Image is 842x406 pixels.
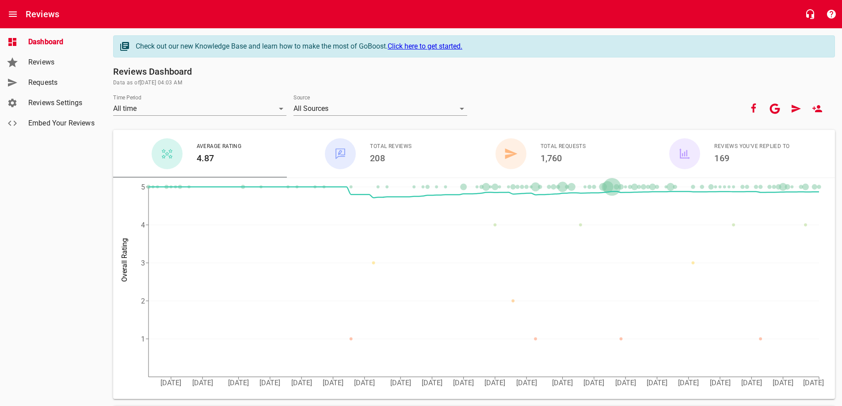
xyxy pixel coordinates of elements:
tspan: [DATE] [678,379,699,387]
tspan: 4 [141,221,145,229]
div: All time [113,102,286,116]
span: Average Rating [197,142,242,151]
a: New User [807,98,828,119]
tspan: [DATE] [484,379,505,387]
tspan: [DATE] [354,379,375,387]
span: Reviews You've Replied To [714,142,789,151]
tspan: [DATE] [516,379,537,387]
h6: 169 [714,151,789,165]
span: Embed Your Reviews [28,118,95,129]
tspan: [DATE] [259,379,280,387]
tspan: [DATE] [453,379,474,387]
a: Click here to get started. [388,42,462,50]
a: Request Review [785,98,807,119]
tspan: Overall Rating [120,238,129,282]
span: Dashboard [28,37,95,47]
button: Your google account is connected [764,98,785,119]
tspan: [DATE] [228,379,249,387]
tspan: [DATE] [160,379,181,387]
span: Data as of [DATE] 04:03 AM [113,79,835,87]
button: Live Chat [800,4,821,25]
tspan: [DATE] [291,379,312,387]
h6: Reviews Dashboard [113,65,835,79]
div: Check out our new Knowledge Base and learn how to make the most of GoBoost. [136,41,826,52]
h6: 1,760 [541,151,586,165]
h6: 208 [370,151,411,165]
tspan: [DATE] [390,379,411,387]
div: All Sources [293,102,467,116]
button: Open drawer [2,4,23,25]
label: Source [293,95,310,100]
span: Requests [28,77,95,88]
tspan: [DATE] [422,379,442,387]
tspan: [DATE] [615,379,636,387]
span: Reviews Settings [28,98,95,108]
tspan: [DATE] [803,379,824,387]
span: Reviews [28,57,95,68]
tspan: 5 [141,183,145,191]
tspan: [DATE] [773,379,793,387]
h6: Reviews [26,7,59,21]
span: Total Requests [541,142,586,151]
tspan: [DATE] [323,379,343,387]
tspan: [DATE] [192,379,213,387]
tspan: [DATE] [647,379,667,387]
tspan: [DATE] [741,379,762,387]
h6: 4.87 [197,151,242,165]
tspan: 1 [141,335,145,343]
tspan: [DATE] [710,379,731,387]
span: Total Reviews [370,142,411,151]
tspan: [DATE] [552,379,573,387]
tspan: [DATE] [583,379,604,387]
button: Your Facebook account is connected [743,98,764,119]
label: Time Period [113,95,141,100]
tspan: 2 [141,297,145,305]
tspan: 3 [141,259,145,267]
button: Support Portal [821,4,842,25]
